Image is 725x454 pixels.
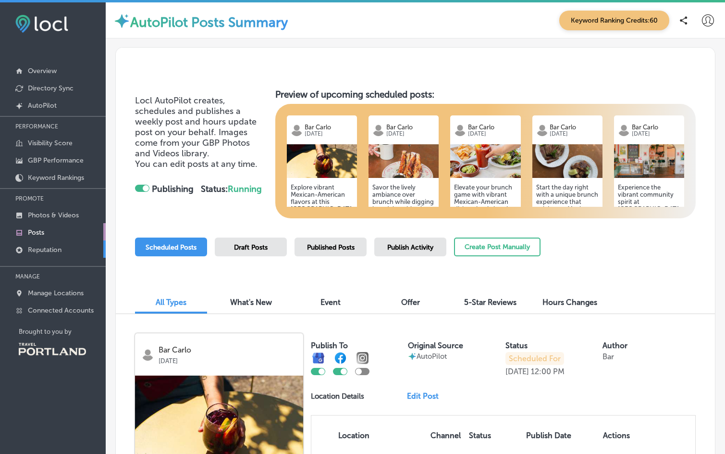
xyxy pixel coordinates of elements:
p: Photos & Videos [28,211,79,219]
p: Manage Locations [28,289,84,297]
img: logo [291,124,303,136]
strong: Status: [201,184,262,194]
p: Brought to you by [19,328,106,335]
span: All Types [156,298,186,307]
p: Connected Accounts [28,306,94,315]
p: Bar Carlo [386,124,435,131]
label: AutoPilot Posts Summary [130,14,288,30]
span: Locl AutoPilot creates, schedules and publishes a weekly post and hours update post on your behal... [135,95,257,159]
p: GBP Performance [28,156,84,164]
span: What's New [230,298,272,307]
label: Author [602,341,627,350]
img: logo [372,124,384,136]
p: Bar [602,352,614,361]
p: Keyword Rankings [28,174,84,182]
img: 175495530494463a61-8352-4763-bd94-784c24abbee8_2025-05-07.jpg [532,144,602,178]
h5: Elevate your brunch game with vibrant Mexican-American dishes that bring the community together. ... [454,184,516,292]
h5: Start the day right with a unique brunch experience that celebrates Mexican-American flavors! Fam... [536,184,599,292]
p: AutoPilot [417,352,447,361]
h5: Experience the vibrant community spirit at [GEOGRAPHIC_DATA], where every gathering becomes memor... [618,184,680,292]
label: Status [505,341,528,350]
img: logo [142,349,154,361]
p: Location Details [311,392,364,401]
img: d6ca97cf-2608-4fc0-ac66-9a3a89fe5074BarCarlo_RestaurantPhotoShoot_JoshCoenPhoto_-102.jpg [614,144,684,178]
h5: Explore vibrant Mexican-American flavors at this [GEOGRAPHIC_DATA] brunch destination! Every cele... [291,184,353,292]
p: Bar Carlo [468,124,516,131]
a: Edit Post [407,391,446,401]
p: Overview [28,67,57,75]
p: [DATE] [632,131,680,137]
img: fda3e92497d09a02dc62c9cd864e3231.png [15,15,68,33]
p: [DATE] [468,131,516,137]
img: 1754985298de88f3b0-6bfb-422e-b440-42fbb774aa3a_2025-08-11.jpg [450,144,520,178]
span: 5-Star Reviews [464,298,516,307]
p: [DATE] [550,131,598,137]
span: Running [228,184,262,194]
p: Bar Carlo [305,124,353,131]
span: Draft Posts [234,243,268,252]
img: logo [618,124,630,136]
p: Reputation [28,246,61,254]
img: logo [454,124,466,136]
span: Offer [401,298,420,307]
img: logo [536,124,548,136]
p: Directory Sync [28,84,74,92]
h5: Savor the lively ambiance over brunch while digging into delectable plates that bring a twist of ... [372,184,435,292]
p: Posts [28,228,44,237]
img: 3b2b7ee9-d0e3-479a-8bd2-637252d2ca1fBarCarlo_RestaurantPhotoShoot_JoshCoenPhoto_-73.jpg [287,144,357,178]
p: 12:00 PM [531,367,565,376]
p: AutoPilot [28,101,57,110]
span: Hours Changes [542,298,597,307]
label: Publish To [311,341,348,350]
span: Event [320,298,341,307]
strong: Publishing [152,184,194,194]
img: autopilot-icon [113,13,130,29]
span: You can edit posts at any time. [135,159,258,169]
img: Travel Portland [19,343,86,355]
span: Published Posts [307,243,355,252]
span: Keyword Ranking Credits: 60 [559,11,669,30]
h3: Preview of upcoming scheduled posts: [275,89,696,100]
span: Scheduled Posts [146,243,197,252]
span: Publish Activity [387,243,433,252]
p: [DATE] [386,131,435,137]
button: Create Post Manually [454,238,541,256]
p: Scheduled For [505,352,564,365]
p: Bar Carlo [159,346,296,354]
p: Bar Carlo [550,124,598,131]
img: autopilot-icon [408,352,417,361]
p: Visibility Score [28,139,73,147]
p: [DATE] [159,354,296,365]
p: [DATE] [505,367,529,376]
p: [DATE] [305,131,353,137]
label: Original Source [408,341,463,350]
p: Bar Carlo [632,124,680,131]
img: 45ee9b14-9b7b-427b-87b5-37a483c0725aBarCarlo_RestaurantPhotoShoot_JoshCoenPhoto_-53.jpg [369,144,439,178]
